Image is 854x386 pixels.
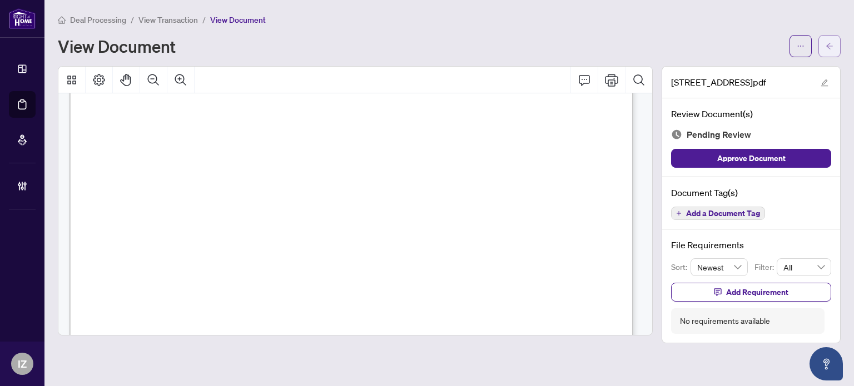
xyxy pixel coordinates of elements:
[671,107,831,121] h4: Review Document(s)
[821,79,828,87] span: edit
[671,149,831,168] button: Approve Document
[70,15,126,25] span: Deal Processing
[671,76,766,89] span: [STREET_ADDRESS]pdf
[686,209,760,217] span: Add a Document Tag
[810,347,843,380] button: Open asap
[671,261,691,273] p: Sort:
[671,283,831,302] button: Add Requirement
[680,315,770,327] div: No requirements available
[131,13,134,26] li: /
[18,356,27,372] span: IZ
[783,259,825,275] span: All
[826,42,833,50] span: arrow-left
[726,283,788,301] span: Add Requirement
[676,210,682,216] span: plus
[58,37,176,55] h1: View Document
[754,261,777,273] p: Filter:
[687,127,751,142] span: Pending Review
[210,15,266,25] span: View Document
[697,259,742,275] span: Newest
[202,13,206,26] li: /
[58,16,66,24] span: home
[671,186,831,199] h4: Document Tag(s)
[671,238,831,252] h4: File Requirements
[797,42,805,50] span: ellipsis
[671,129,682,140] img: Document Status
[9,8,36,29] img: logo
[671,207,765,220] button: Add a Document Tag
[138,15,198,25] span: View Transaction
[717,149,786,167] span: Approve Document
